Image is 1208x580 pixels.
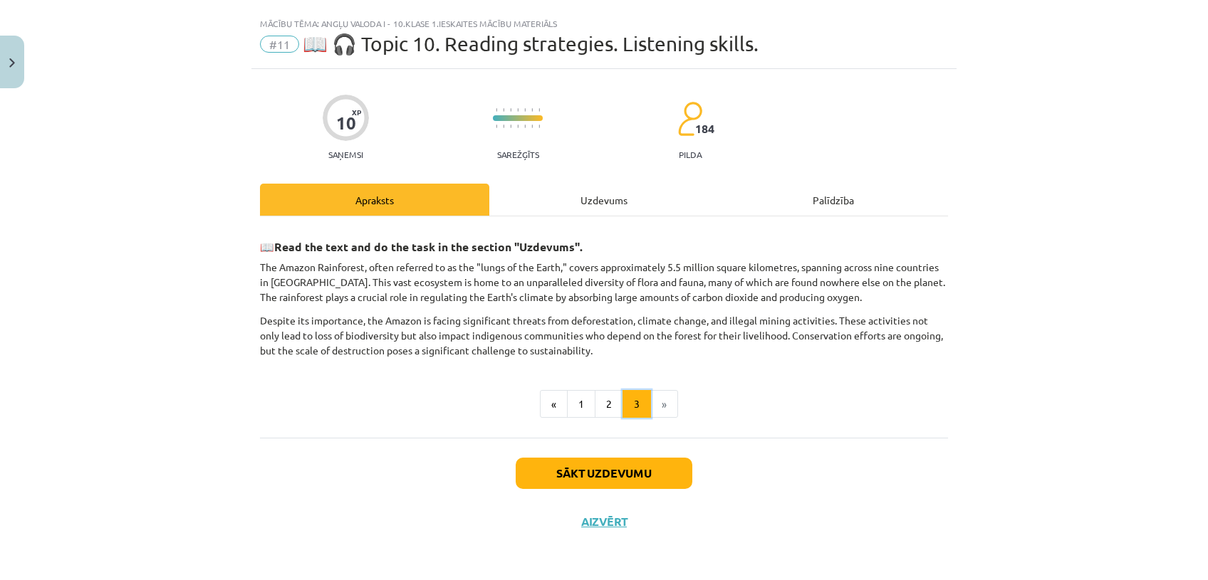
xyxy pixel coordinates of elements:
[531,125,533,128] img: icon-short-line-57e1e144782c952c97e751825c79c345078a6d821885a25fce030b3d8c18986b.svg
[567,390,595,418] button: 1
[503,125,504,128] img: icon-short-line-57e1e144782c952c97e751825c79c345078a6d821885a25fce030b3d8c18986b.svg
[323,149,369,159] p: Saņemsi
[719,184,948,216] div: Palīdzība
[260,390,948,418] nav: Page navigation example
[623,390,651,418] button: 3
[496,125,497,128] img: icon-short-line-57e1e144782c952c97e751825c79c345078a6d821885a25fce030b3d8c18986b.svg
[531,108,533,112] img: icon-short-line-57e1e144782c952c97e751825c79c345078a6d821885a25fce030b3d8c18986b.svg
[510,108,511,112] img: icon-short-line-57e1e144782c952c97e751825c79c345078a6d821885a25fce030b3d8c18986b.svg
[595,390,623,418] button: 2
[260,19,948,28] div: Mācību tēma: Angļu valoda i - 10.klase 1.ieskaites mācību materiāls
[274,239,583,254] strong: Read the text and do the task in the section "Uzdevums".
[352,108,361,116] span: XP
[540,390,568,418] button: «
[9,58,15,68] img: icon-close-lesson-0947bae3869378f0d4975bcd49f059093ad1ed9edebbc8119c70593378902aed.svg
[524,108,526,112] img: icon-short-line-57e1e144782c952c97e751825c79c345078a6d821885a25fce030b3d8c18986b.svg
[538,108,540,112] img: icon-short-line-57e1e144782c952c97e751825c79c345078a6d821885a25fce030b3d8c18986b.svg
[524,125,526,128] img: icon-short-line-57e1e144782c952c97e751825c79c345078a6d821885a25fce030b3d8c18986b.svg
[517,125,519,128] img: icon-short-line-57e1e144782c952c97e751825c79c345078a6d821885a25fce030b3d8c18986b.svg
[260,229,948,255] h3: 📖
[538,125,540,128] img: icon-short-line-57e1e144782c952c97e751825c79c345078a6d821885a25fce030b3d8c18986b.svg
[303,32,759,56] span: 📖 🎧 Topic 10. Reading strategies. Listening skills.
[503,108,504,112] img: icon-short-line-57e1e144782c952c97e751825c79c345078a6d821885a25fce030b3d8c18986b.svg
[510,125,511,128] img: icon-short-line-57e1e144782c952c97e751825c79c345078a6d821885a25fce030b3d8c18986b.svg
[260,36,299,53] span: #11
[695,122,714,135] span: 184
[516,458,692,489] button: Sākt uzdevumu
[496,108,497,112] img: icon-short-line-57e1e144782c952c97e751825c79c345078a6d821885a25fce030b3d8c18986b.svg
[260,184,489,216] div: Apraksts
[489,184,719,216] div: Uzdevums
[336,113,356,133] div: 10
[517,108,519,112] img: icon-short-line-57e1e144782c952c97e751825c79c345078a6d821885a25fce030b3d8c18986b.svg
[260,313,948,358] p: Despite its importance, the Amazon is facing significant threats from deforestation, climate chan...
[677,101,702,137] img: students-c634bb4e5e11cddfef0936a35e636f08e4e9abd3cc4e673bd6f9a4125e45ecb1.svg
[679,149,702,159] p: pilda
[260,260,948,305] p: The Amazon Rainforest, often referred to as the "lungs of the Earth," covers approximately 5.5 mi...
[577,515,631,529] button: Aizvērt
[497,149,539,159] p: Sarežģīts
